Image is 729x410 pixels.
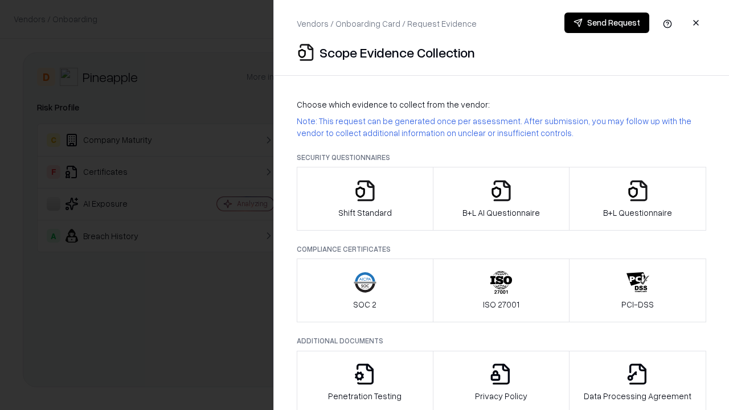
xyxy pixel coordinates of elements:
p: PCI-DSS [621,298,654,310]
p: ISO 27001 [483,298,519,310]
p: Shift Standard [338,207,392,219]
button: PCI-DSS [569,259,706,322]
p: Scope Evidence Collection [320,43,475,61]
p: Privacy Policy [475,390,527,402]
p: Note: This request can be generated once per assessment. After submission, you may follow up with... [297,115,706,139]
button: B+L Questionnaire [569,167,706,231]
p: Penetration Testing [328,390,402,402]
p: Vendors / Onboarding Card / Request Evidence [297,18,477,30]
button: Shift Standard [297,167,433,231]
p: Choose which evidence to collect from the vendor: [297,99,706,110]
button: ISO 27001 [433,259,570,322]
p: Compliance Certificates [297,244,706,254]
button: Send Request [564,13,649,33]
p: Data Processing Agreement [584,390,691,402]
p: Security Questionnaires [297,153,706,162]
button: B+L AI Questionnaire [433,167,570,231]
p: B+L Questionnaire [603,207,672,219]
p: SOC 2 [353,298,376,310]
p: Additional Documents [297,336,706,346]
p: B+L AI Questionnaire [462,207,540,219]
button: SOC 2 [297,259,433,322]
